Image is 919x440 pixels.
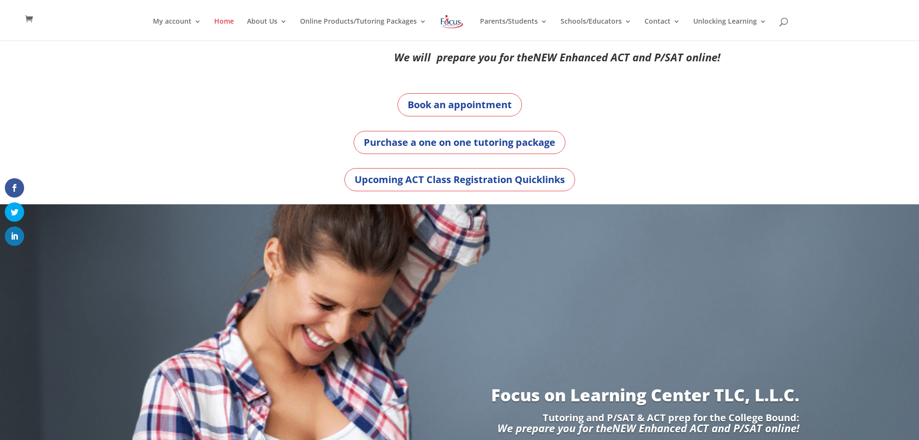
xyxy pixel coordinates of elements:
em: NEW Enhanced ACT and P/SAT online! [533,50,720,64]
a: Book an appointment [398,93,522,116]
img: Focus on Learning [439,13,465,30]
a: Home [214,18,234,41]
em: We prepare you for the [497,421,612,435]
em: We will prepare you for the [394,50,533,64]
a: My account [153,18,201,41]
a: Schools/Educators [561,18,631,41]
em: NEW Enhanced ACT and P/SAT online! [612,421,799,435]
a: Focus on Learning Center TLC, L.L.C. [491,383,799,406]
p: Tutoring and P/SAT & ACT prep for the College Bound: [120,413,799,423]
a: Contact [645,18,680,41]
a: About Us [247,18,287,41]
a: Unlocking Learning [693,18,767,41]
a: Parents/Students [480,18,548,41]
a: Online Products/Tutoring Packages [300,18,426,41]
a: Purchase a one on one tutoring package [354,131,565,154]
a: Upcoming ACT Class Registration Quicklinks [344,168,575,191]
